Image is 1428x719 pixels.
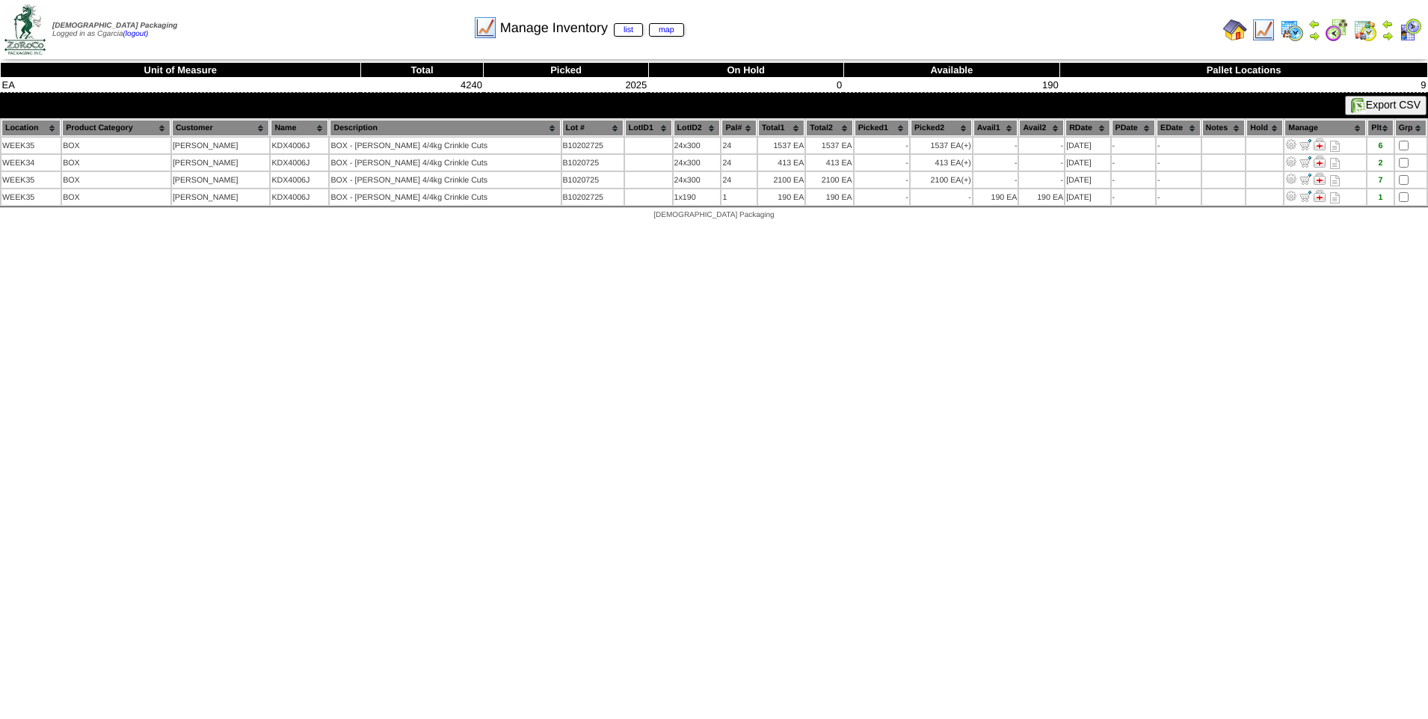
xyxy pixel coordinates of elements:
img: Manage Hold [1314,156,1326,168]
td: 1 [721,189,756,205]
i: Note [1330,141,1340,152]
td: EA [1,78,361,93]
th: PDate [1112,120,1156,136]
img: arrowleft.gif [1382,18,1394,30]
th: Available [843,63,1059,78]
td: - [1157,138,1201,153]
th: Total [360,63,484,78]
td: 24 [721,138,756,153]
td: - [1157,189,1201,205]
td: - [1019,138,1064,153]
td: - [1157,172,1201,188]
td: 190 EA [806,189,852,205]
td: 413 EA [806,155,852,171]
img: arrowright.gif [1382,30,1394,42]
td: - [1157,155,1201,171]
img: excel.gif [1351,98,1366,113]
th: Notes [1202,120,1246,136]
th: LotID2 [674,120,721,136]
td: 190 EA [1019,189,1064,205]
td: 190 EA [973,189,1018,205]
td: B1020725 [562,155,624,171]
th: Hold [1246,120,1283,136]
th: Picked [484,63,648,78]
td: 2100 EA [806,172,852,188]
img: line_graph.gif [1252,18,1275,42]
i: Note [1330,158,1340,169]
td: KDX4006J [271,172,328,188]
img: Manage Hold [1314,173,1326,185]
td: 190 [843,78,1059,93]
th: Customer [172,120,269,136]
td: - [855,138,909,153]
i: Note [1330,192,1340,204]
img: Adjust [1285,173,1297,185]
td: 1x190 [674,189,721,205]
td: - [1112,155,1156,171]
td: WEEK35 [1,138,61,153]
td: - [1019,172,1064,188]
img: Move [1299,156,1311,168]
th: Picked2 [911,120,972,136]
td: [DATE] [1065,138,1110,153]
th: Location [1,120,61,136]
td: BOX - [PERSON_NAME] 4/4kg Crinkle Cuts [330,138,560,153]
th: RDate [1065,120,1110,136]
img: calendarprod.gif [1280,18,1304,42]
span: [DEMOGRAPHIC_DATA] Packaging [653,211,774,219]
td: 24x300 [674,172,721,188]
td: 413 EA [758,155,804,171]
td: BOX - [PERSON_NAME] 4/4kg Crinkle Cuts [330,189,560,205]
td: 2025 [484,78,648,93]
th: Avail1 [973,120,1018,136]
td: - [855,189,909,205]
img: line_graph.gif [473,16,497,40]
img: Manage Hold [1314,190,1326,202]
a: map [649,23,684,37]
td: 24 [721,155,756,171]
td: BOX [62,172,170,188]
td: 2100 EA [758,172,804,188]
div: 2 [1368,159,1392,168]
div: (+) [961,176,970,185]
img: home.gif [1223,18,1247,42]
td: - [1112,172,1156,188]
td: B1020725 [562,172,624,188]
img: calendarinout.gif [1353,18,1377,42]
td: KDX4006J [271,155,328,171]
td: - [855,155,909,171]
th: Plt [1367,120,1393,136]
span: Manage Inventory [500,20,684,36]
div: (+) [961,141,970,150]
td: 2100 EA [911,172,972,188]
td: [DATE] [1065,155,1110,171]
td: - [973,138,1018,153]
td: 1537 EA [911,138,972,153]
th: LotID1 [625,120,672,136]
th: Picked1 [855,120,909,136]
td: WEEK35 [1,189,61,205]
td: 24x300 [674,155,721,171]
a: (logout) [123,30,149,38]
img: calendarblend.gif [1325,18,1349,42]
td: 190 EA [758,189,804,205]
td: - [1112,138,1156,153]
span: Logged in as Cgarcia [52,22,177,38]
td: BOX - [PERSON_NAME] 4/4kg Crinkle Cuts [330,172,560,188]
img: Move [1299,138,1311,150]
td: BOX [62,189,170,205]
th: Description [330,120,560,136]
td: [DATE] [1065,189,1110,205]
td: - [1019,155,1064,171]
div: (+) [961,159,970,168]
td: 24x300 [674,138,721,153]
th: Grp [1395,120,1427,136]
td: - [855,172,909,188]
td: - [973,172,1018,188]
td: [PERSON_NAME] [172,172,269,188]
img: Adjust [1285,138,1297,150]
td: WEEK34 [1,155,61,171]
td: BOX [62,155,170,171]
th: Pal# [721,120,756,136]
td: 9 [1060,78,1428,93]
